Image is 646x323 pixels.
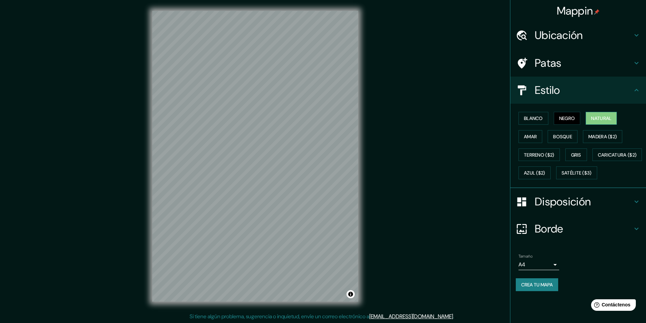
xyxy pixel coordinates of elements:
[190,313,369,320] font: Si tiene algún problema, sugerencia o inquietud, envíe un correo electrónico a
[586,297,639,316] iframe: Lanzador de widgets de ayuda
[535,222,563,236] font: Borde
[524,115,543,121] font: Blanco
[524,152,554,158] font: Terreno ($2)
[556,166,597,179] button: Satélite ($3)
[598,152,637,158] font: Caricatura ($2)
[524,170,545,176] font: Azul ($2)
[510,22,646,49] div: Ubicación
[591,115,611,121] font: Natural
[518,148,560,161] button: Terreno ($2)
[535,83,560,97] font: Estilo
[510,188,646,215] div: Disposición
[535,195,591,209] font: Disposición
[453,313,454,320] font: .
[510,49,646,77] div: Patas
[594,9,600,15] img: pin-icon.png
[455,312,456,320] font: .
[524,134,537,140] font: Amar
[592,148,642,161] button: Caricatura ($2)
[565,148,587,161] button: Gris
[518,112,548,125] button: Blanco
[510,215,646,242] div: Borde
[518,261,525,268] font: A4
[521,282,553,288] font: Crea tu mapa
[152,11,358,302] canvas: Mapa
[518,259,559,270] div: A4
[516,278,558,291] button: Crea tu mapa
[586,112,617,125] button: Natural
[510,77,646,104] div: Estilo
[588,134,617,140] font: Madera ($2)
[535,56,562,70] font: Patas
[535,28,583,42] font: Ubicación
[454,312,455,320] font: .
[518,130,542,143] button: Amar
[369,313,453,320] a: [EMAIL_ADDRESS][DOMAIN_NAME]
[347,290,355,298] button: Activar o desactivar atribución
[518,254,532,259] font: Tamaño
[518,166,551,179] button: Azul ($2)
[548,130,578,143] button: Bosque
[554,112,581,125] button: Negro
[583,130,622,143] button: Madera ($2)
[571,152,581,158] font: Gris
[559,115,575,121] font: Negro
[557,4,593,18] font: Mappin
[562,170,592,176] font: Satélite ($3)
[553,134,572,140] font: Bosque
